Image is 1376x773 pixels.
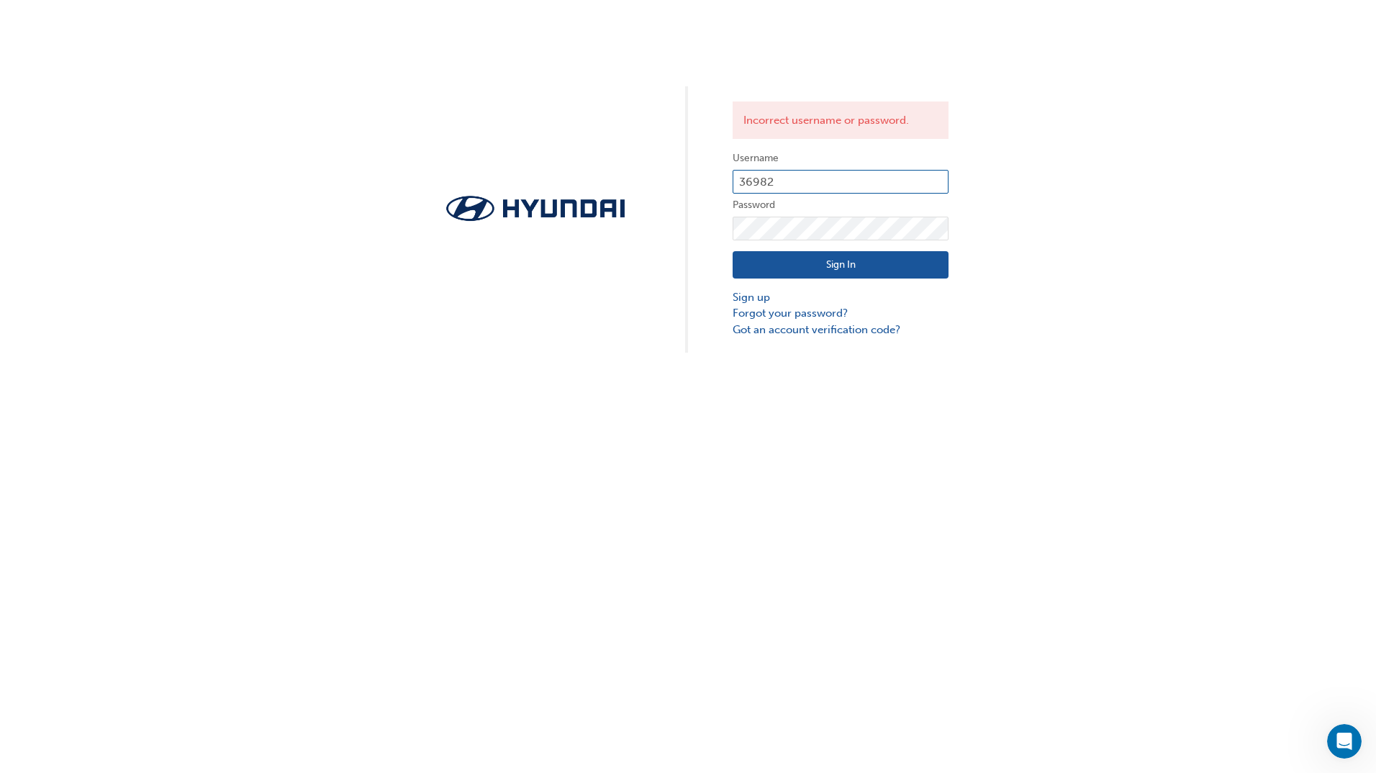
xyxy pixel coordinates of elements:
[733,251,949,279] button: Sign In
[733,289,949,306] a: Sign up
[427,191,643,225] img: Trak
[733,150,949,167] label: Username
[733,196,949,214] label: Password
[733,170,949,194] input: Username
[1327,724,1362,759] iframe: Intercom live chat
[733,101,949,140] div: Incorrect username or password.
[733,322,949,338] a: Got an account verification code?
[733,305,949,322] a: Forgot your password?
